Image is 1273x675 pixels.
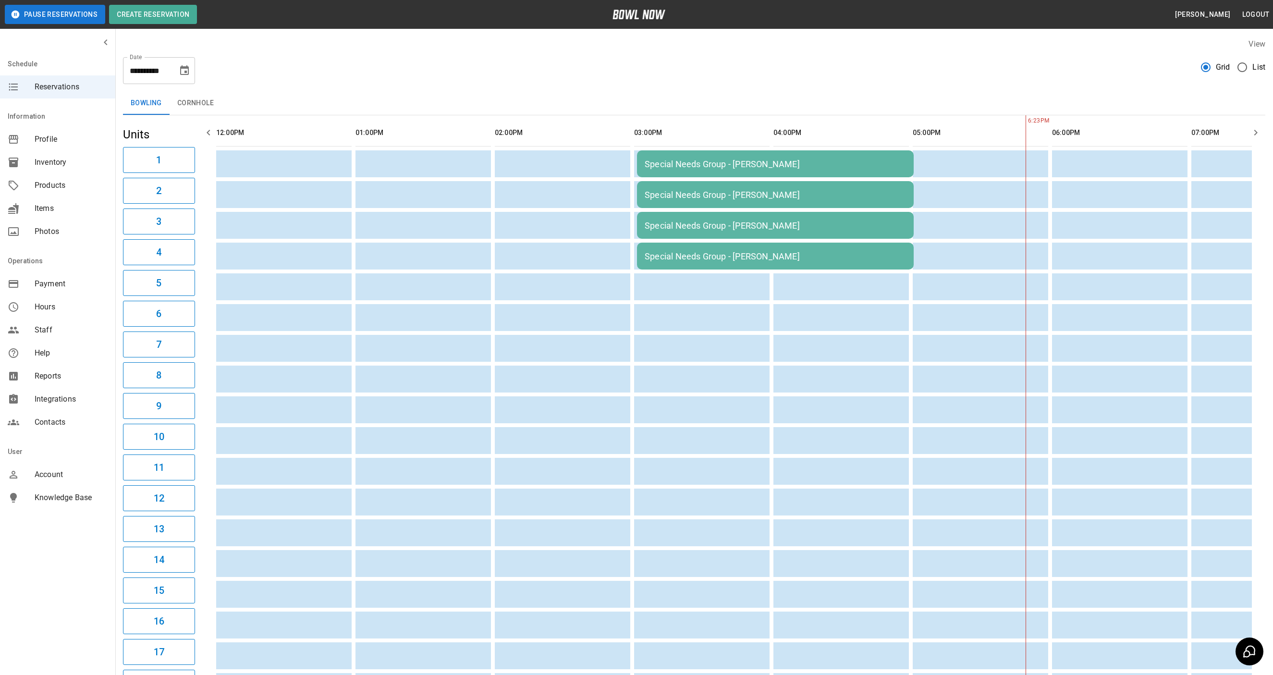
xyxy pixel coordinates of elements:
span: Products [35,180,108,191]
h6: 9 [156,398,161,414]
button: 4 [123,239,195,265]
h6: 7 [156,337,161,352]
span: List [1252,61,1265,73]
span: Profile [35,134,108,145]
span: Integrations [35,393,108,405]
span: 6:23PM [1026,116,1028,126]
button: 12 [123,485,195,511]
h5: Units [123,127,195,142]
button: 14 [123,547,195,573]
h6: 5 [156,275,161,291]
span: Payment [35,278,108,290]
div: Special Needs Group - [PERSON_NAME] [645,159,906,169]
button: 2 [123,178,195,204]
span: Hours [35,301,108,313]
button: 8 [123,362,195,388]
button: Pause Reservations [5,5,105,24]
button: 6 [123,301,195,327]
h6: 4 [156,245,161,260]
span: Knowledge Base [35,492,108,503]
button: 17 [123,639,195,665]
button: Logout [1238,6,1273,24]
button: 7 [123,331,195,357]
img: logo [612,10,665,19]
button: Create Reservation [109,5,197,24]
button: 15 [123,577,195,603]
span: Staff [35,324,108,336]
button: 5 [123,270,195,296]
span: Reports [35,370,108,382]
div: inventory tabs [123,92,1265,115]
button: Cornhole [170,92,221,115]
button: 16 [123,608,195,634]
th: 01:00PM [355,119,491,147]
h6: 17 [154,644,164,660]
span: Inventory [35,157,108,168]
span: Grid [1216,61,1230,73]
h6: 10 [154,429,164,444]
button: 11 [123,454,195,480]
h6: 15 [154,583,164,598]
th: 12:00PM [216,119,352,147]
h6: 1 [156,152,161,168]
button: 13 [123,516,195,542]
h6: 2 [156,183,161,198]
span: Help [35,347,108,359]
h6: 16 [154,614,164,629]
th: 02:00PM [495,119,630,147]
span: Contacts [35,417,108,428]
label: View [1249,39,1265,49]
span: Reservations [35,81,108,93]
h6: 8 [156,368,161,383]
div: Special Needs Group - [PERSON_NAME] [645,190,906,200]
span: Account [35,469,108,480]
h6: 6 [156,306,161,321]
h6: 12 [154,491,164,506]
button: 9 [123,393,195,419]
th: 03:00PM [634,119,770,147]
button: Choose date, selected date is Nov 8, 2025 [175,61,194,80]
h6: 11 [154,460,164,475]
button: 3 [123,209,195,234]
h6: 14 [154,552,164,567]
button: Bowling [123,92,170,115]
h6: 13 [154,521,164,537]
button: [PERSON_NAME] [1171,6,1234,24]
span: Photos [35,226,108,237]
div: Special Needs Group - [PERSON_NAME] [645,251,906,261]
div: Special Needs Group - [PERSON_NAME] [645,221,906,231]
span: Items [35,203,108,214]
h6: 3 [156,214,161,229]
button: 10 [123,424,195,450]
button: 1 [123,147,195,173]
